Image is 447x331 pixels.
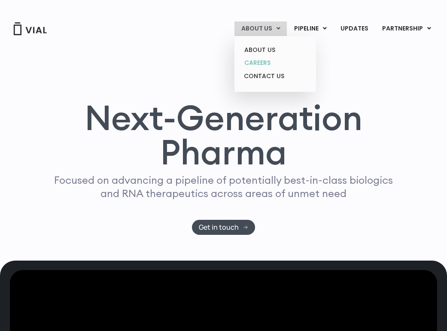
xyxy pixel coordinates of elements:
a: UPDATES [334,21,375,36]
a: CAREERS [237,56,313,70]
span: Get in touch [199,224,239,231]
p: Focused on advancing a pipeline of potentially best-in-class biologics and RNA therapeutics acros... [51,173,397,200]
a: ABOUT USMenu Toggle [234,21,287,36]
h1: Next-Generation Pharma [38,100,410,169]
a: CONTACT US [237,70,313,83]
a: ABOUT US [237,43,313,57]
img: Vial Logo [13,22,47,35]
a: Get in touch [192,220,255,235]
a: PARTNERSHIPMenu Toggle [375,21,438,36]
a: PIPELINEMenu Toggle [287,21,333,36]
